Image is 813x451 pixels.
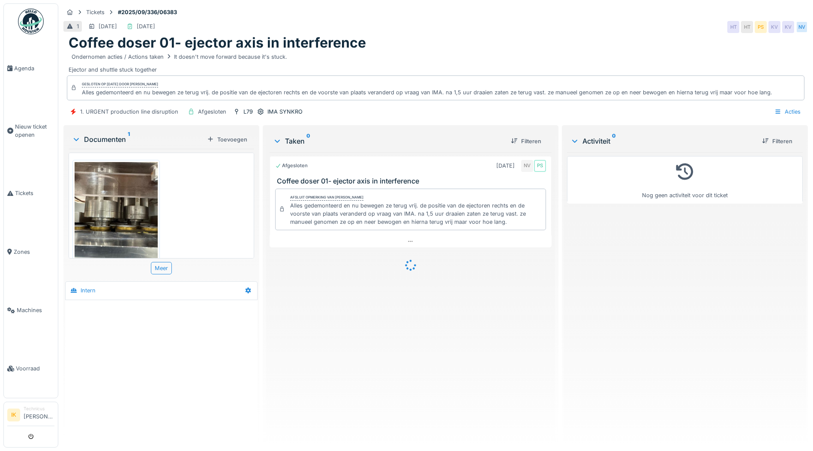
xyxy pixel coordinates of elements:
[72,134,204,144] div: Documenten
[75,162,158,273] img: 1czwigc7xeujolho7612f2mi7irk
[16,364,54,373] span: Voorraad
[24,406,54,424] li: [PERSON_NAME]
[69,51,803,74] div: Ejector and shuttle stuck together
[275,162,308,169] div: Afgesloten
[128,134,130,144] sup: 1
[573,160,797,200] div: Nog geen activiteit voor dit ticket
[77,22,79,30] div: 1
[768,21,780,33] div: KV
[86,8,105,16] div: Tickets
[7,406,54,426] a: IK Technicus[PERSON_NAME]
[17,306,54,314] span: Machines
[151,262,172,274] div: Meer
[69,35,366,51] h1: Coffee doser 01- ejector axis in interference
[198,108,226,116] div: Afgesloten
[534,160,546,172] div: PS
[4,97,58,164] a: Nieuw ticket openen
[204,134,251,145] div: Toevoegen
[18,9,44,34] img: Badge_color-CXgf-gQk.svg
[507,135,545,147] div: Filteren
[4,222,58,281] a: Zones
[741,21,753,33] div: HT
[15,189,54,197] span: Tickets
[4,281,58,340] a: Machines
[290,201,542,226] div: Alles gedemonteerd en nu bewegen ze terug vrij. de positie van de ejectoren rechts en de voorste ...
[81,286,96,295] div: Intern
[796,21,808,33] div: NV
[82,88,772,96] div: Alles gedemonteerd en nu bewegen ze terug vrij. de positie van de ejectoren rechts en de voorste ...
[243,108,253,116] div: L79
[782,21,794,33] div: KV
[521,160,533,172] div: NV
[15,123,54,139] span: Nieuw ticket openen
[4,39,58,97] a: Agenda
[82,81,158,87] div: Gesloten op [DATE] door [PERSON_NAME]
[727,21,739,33] div: HT
[755,21,767,33] div: PS
[137,22,155,30] div: [DATE]
[80,108,178,116] div: 1. URGENT production line disruption
[4,340,58,398] a: Voorraad
[306,136,310,146] sup: 0
[612,136,616,146] sup: 0
[290,195,363,201] div: Afsluit opmerking van [PERSON_NAME]
[496,162,515,170] div: [DATE]
[24,406,54,412] div: Technicus
[273,136,504,146] div: Taken
[4,164,58,222] a: Tickets
[7,409,20,421] li: IK
[14,64,54,72] span: Agenda
[277,177,548,185] h3: Coffee doser 01- ejector axis in interference
[759,135,796,147] div: Filteren
[771,105,804,118] div: Acties
[114,8,180,16] strong: #2025/09/336/06383
[570,136,755,146] div: Activiteit
[14,248,54,256] span: Zones
[72,53,287,61] div: Ondernomen acties / Actions taken It doesn't move forward because it's stuck.
[267,108,303,116] div: IMA SYNKRO
[99,22,117,30] div: [DATE]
